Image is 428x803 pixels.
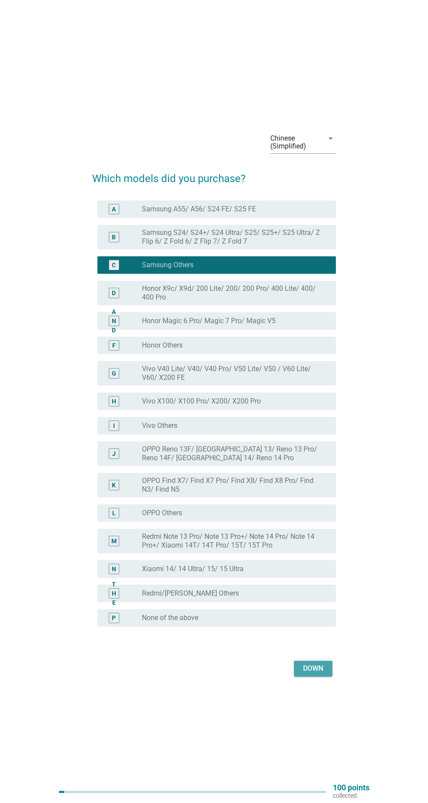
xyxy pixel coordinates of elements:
[112,341,116,350] div: F
[142,476,322,494] label: OPPO Find X7/ Find X7 Pro/ Find X8/ Find X8 Pro/ Find N3/ Find N5
[112,613,116,622] div: P
[303,664,323,672] font: Down
[112,449,116,458] div: J
[333,792,369,800] p: collected
[112,308,116,333] font: AND
[270,134,306,150] font: Chinese (Simplified)
[333,784,369,792] p: 100 points
[112,232,116,241] div: B
[142,532,322,550] label: Redmi Note 13 Pro/ Note 13 Pro+/ Note 14 Pro/ Note 14 Pro+/ Xiaomi 14T/ 14T Pro/ 15T/ 15T Pro
[112,564,116,573] div: N
[142,589,239,598] label: Redmi/[PERSON_NAME] Others
[294,661,332,676] button: Down
[142,341,183,350] label: Honor Others
[325,133,336,144] i: arrow_drop_down
[142,261,193,269] label: Samsung Others
[112,204,116,214] div: A
[142,317,276,325] label: Honor Magic 6 Pro/ Magic 7 Pro/ Magic V5
[142,509,182,517] label: OPPO Others
[112,580,116,606] font: THE
[112,508,116,517] div: L
[142,421,177,430] label: Vivo Others
[142,565,244,573] label: Xiaomi 14/ 14 Ultra/ 15/ 15 Ultra
[112,480,116,489] div: K
[112,369,116,378] div: G
[142,613,198,622] label: None of the above
[112,260,116,269] div: C
[142,365,311,382] font: Vivo V40 Lite/ V40/ V40 Pro/ V50 Lite/ V50 / V60 Lite/ V60/ X200 FE
[142,445,322,462] label: OPPO Reno 13F/ [GEOGRAPHIC_DATA] 13/ Reno 13 Pro/ Reno 14F/ [GEOGRAPHIC_DATA] 14/ Reno 14 Pro
[142,205,256,213] font: Samsung A55/ A56/ S24 FE/ S25 FE
[112,396,116,406] div: H
[112,288,116,297] div: D
[92,172,245,185] font: Which models did you purchase?
[111,536,117,545] div: M
[142,397,261,405] font: Vivo X100/ X100 Pro/ X200/ X200 Pro
[142,284,316,301] font: Honor X9c/ X9d/ 200 Lite/ 200/ 200 Pro/ 400 Lite/ 400/ 400 Pro
[113,421,115,430] div: I
[142,228,322,246] label: Samsung S24/ S24+/ S24 Ultra/ S25/ S25+/ S25 Ultra/ Z Flip 6/ Z Fold 6/ Z Flip 7/ Z Fold 7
